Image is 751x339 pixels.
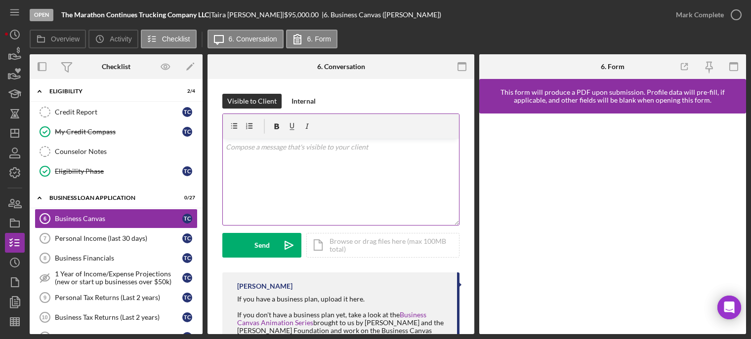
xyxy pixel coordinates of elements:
div: [PERSON_NAME] [237,282,292,290]
div: Business Canvas [55,215,182,223]
div: | 6. Business Canvas ([PERSON_NAME]) [322,11,441,19]
tspan: 7 [43,235,46,241]
div: | [61,11,211,19]
div: 0 / 27 [177,195,195,201]
button: Activity [88,30,138,48]
a: 9Personal Tax Returns (Last 2 years)TC [35,288,198,307]
div: Visible to Client [227,94,277,109]
a: 7Personal Income (last 30 days)TC [35,228,198,248]
a: 1 Year of Income/Expense Projections (new or start up businesses over $50k)TC [35,268,198,288]
div: Open [30,9,53,21]
div: BUSINESS LOAN APPLICATION [49,195,170,201]
div: 6. Conversation [317,63,365,71]
label: 6. Conversation [229,35,277,43]
a: 10Business Tax Returns (Last 2 years)TC [35,307,198,327]
div: Mark Complete [676,5,724,25]
div: 2 / 4 [177,88,195,94]
div: T C [182,293,192,302]
div: 6. Form [601,63,625,71]
div: Personal Tax Returns (Last 2 years) [55,294,182,301]
div: 1 Year of Income/Expense Projections (new or start up businesses over $50k) [55,270,182,286]
tspan: 8 [43,255,46,261]
div: Counselor Notes [55,148,197,155]
div: My Credit Compass [55,128,182,136]
div: T C [182,233,192,243]
div: Personal Income (last 30 days) [55,234,182,242]
div: T C [182,107,192,117]
div: Business Financials [55,254,182,262]
a: My Credit CompassTC [35,122,198,142]
div: Business Tax Returns (Last 2 years) [55,313,182,321]
div: Taira [PERSON_NAME] | [211,11,284,19]
button: 6. Conversation [208,30,284,48]
button: Visible to Client [222,94,282,109]
tspan: 9 [43,295,46,301]
div: T C [182,214,192,224]
b: The Marathon Continues Trucking Company LLC [61,10,209,19]
a: 6Business CanvasTC [35,209,198,228]
div: T C [182,273,192,283]
div: Internal [292,94,316,109]
div: ELIGIBILITY [49,88,170,94]
button: Overview [30,30,86,48]
a: 8Business FinancialsTC [35,248,198,268]
div: T C [182,312,192,322]
label: Checklist [162,35,190,43]
div: Send [254,233,270,258]
tspan: 6 [43,216,46,222]
div: Credit Report [55,108,182,116]
tspan: 10 [42,314,47,320]
label: Activity [110,35,131,43]
a: Counselor Notes [35,142,198,161]
a: Business Canvas Animation Series [237,310,426,327]
a: Eligibility PhaseTC [35,161,198,181]
label: 6. Form [307,35,331,43]
button: Send [222,233,301,258]
div: Checklist [102,63,130,71]
button: 6. Form [286,30,337,48]
div: Open Intercom Messenger [717,296,741,319]
div: T C [182,166,192,176]
div: This form will produce a PDF upon submission. Profile data will pre-fill, if applicable, and othe... [484,88,741,104]
button: Mark Complete [666,5,746,25]
iframe: Lenderfit form [489,123,737,324]
button: Internal [287,94,321,109]
label: Overview [51,35,80,43]
div: T C [182,253,192,263]
a: Credit ReportTC [35,102,198,122]
button: Checklist [141,30,197,48]
div: T C [182,127,192,137]
div: $95,000.00 [284,11,322,19]
div: Eligibility Phase [55,167,182,175]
